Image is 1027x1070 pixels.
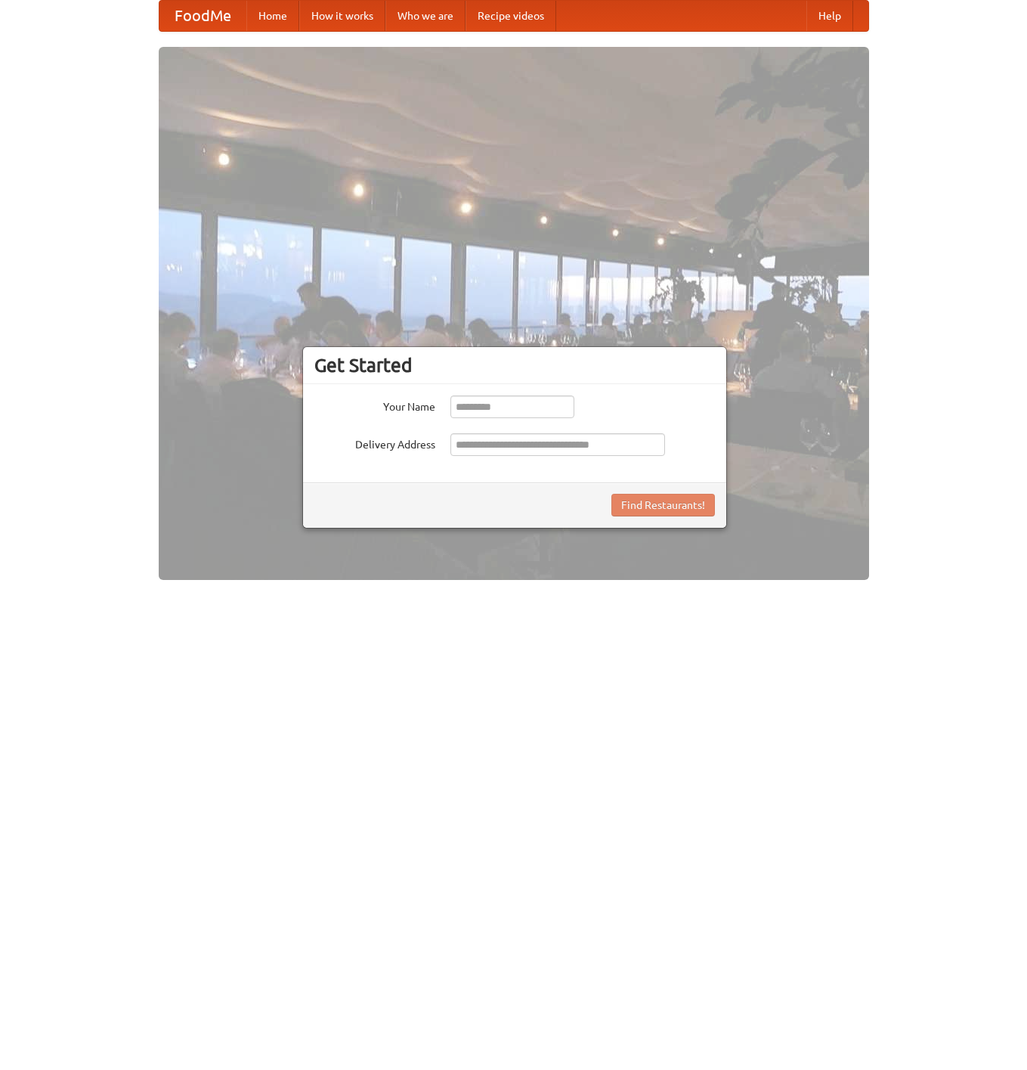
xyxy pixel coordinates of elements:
[314,395,435,414] label: Your Name
[314,433,435,452] label: Delivery Address
[806,1,853,31] a: Help
[299,1,385,31] a: How it works
[159,1,246,31] a: FoodMe
[246,1,299,31] a: Home
[385,1,466,31] a: Who we are
[466,1,556,31] a: Recipe videos
[611,494,715,516] button: Find Restaurants!
[314,354,715,377] h3: Get Started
